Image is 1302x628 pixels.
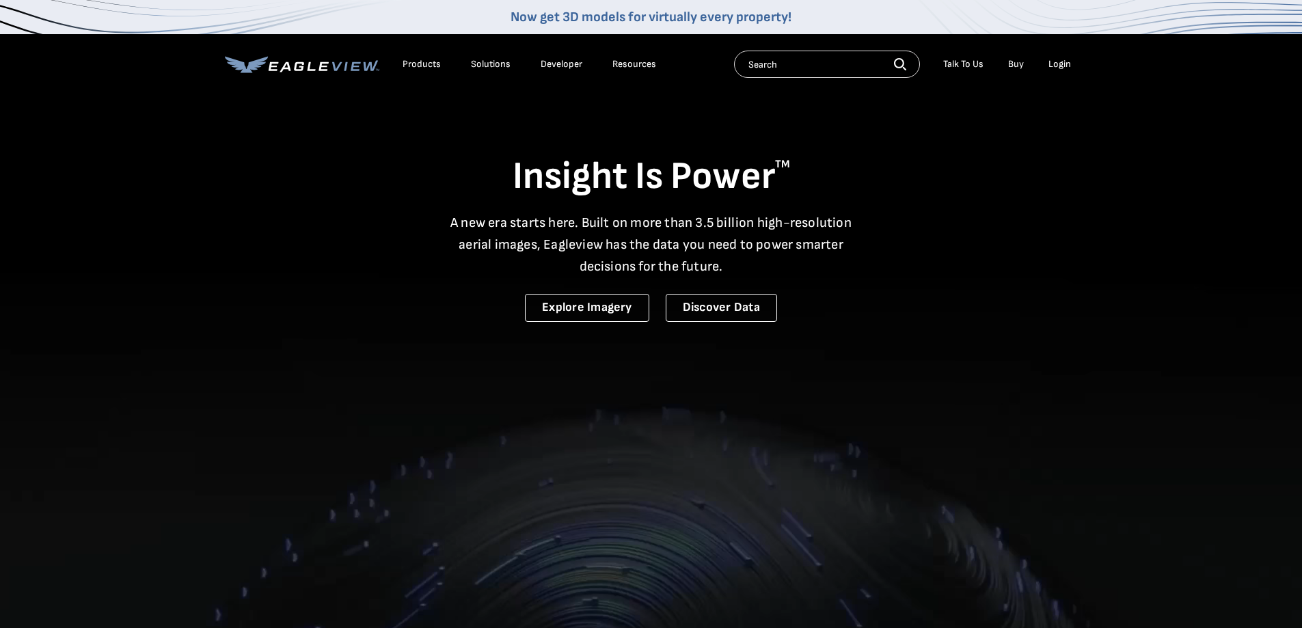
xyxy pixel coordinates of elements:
h1: Insight Is Power [225,153,1078,201]
div: Login [1048,58,1071,70]
sup: TM [775,158,790,171]
div: Talk To Us [943,58,984,70]
p: A new era starts here. Built on more than 3.5 billion high-resolution aerial images, Eagleview ha... [442,212,860,277]
div: Solutions [471,58,511,70]
a: Now get 3D models for virtually every property! [511,9,791,25]
div: Resources [612,58,656,70]
input: Search [734,51,920,78]
a: Explore Imagery [525,294,649,322]
a: Developer [541,58,582,70]
a: Buy [1008,58,1024,70]
a: Discover Data [666,294,777,322]
div: Products [403,58,441,70]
